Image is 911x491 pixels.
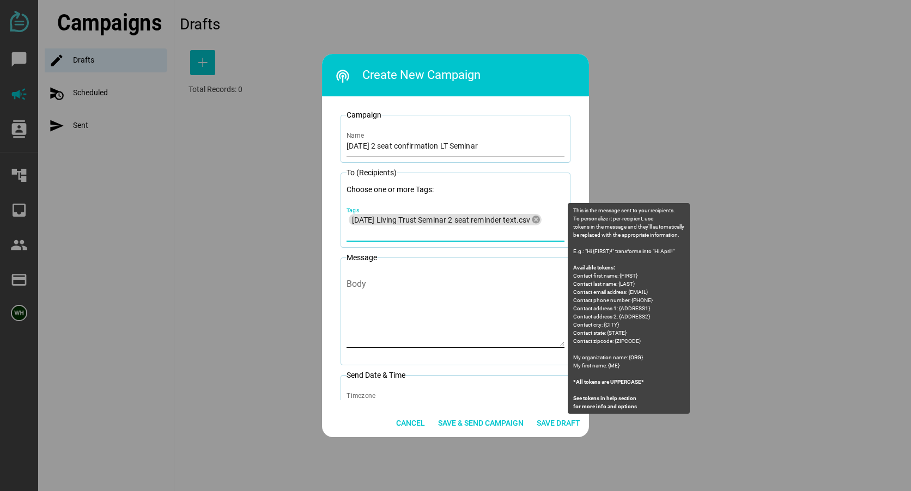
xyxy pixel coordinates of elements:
legend: Campaign [347,109,381,121]
i: podcasts [335,69,350,84]
legend: Send Date & Time [347,370,405,381]
button: Save & Send Campaign [434,413,528,433]
i: arrow_drop_down [551,395,564,408]
input: Name [347,126,564,157]
button: Save Draft [532,413,585,433]
legend: To (Recipients) [347,167,397,179]
h3: Create New Campaign [335,62,589,89]
input: [DATE] Living Trust Seminar 2 seat reminder text.csvTags [347,228,564,241]
textarea: Body [347,283,564,347]
p: Choose one or more Tags: [347,184,564,195]
i: cancel [531,215,541,225]
span: Save & Send Campaign [438,416,524,429]
legend: Message [347,252,377,263]
span: Cancel [396,416,425,429]
span: Save Draft [537,416,580,429]
span: [DATE] Living Trust Seminar 2 seat reminder text.csv [352,215,531,225]
button: Cancel [392,413,429,433]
